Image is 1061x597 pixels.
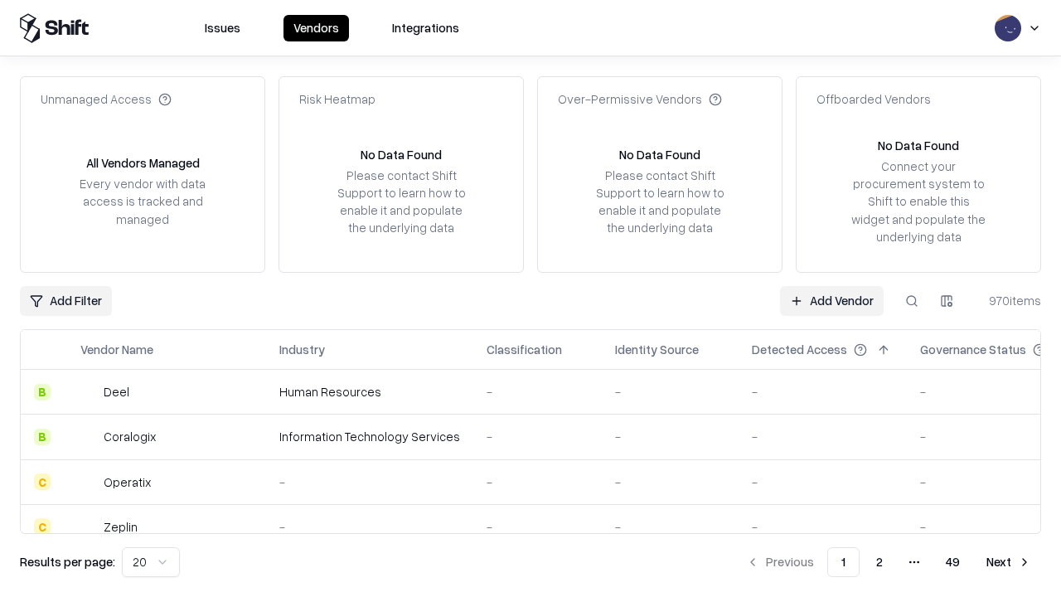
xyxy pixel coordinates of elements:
[933,547,973,577] button: 49
[816,90,931,108] div: Offboarded Vendors
[850,158,987,245] div: Connect your procurement system to Shift to enable this widget and populate the underlying data
[104,383,129,400] div: Deel
[74,175,211,227] div: Every vendor with data access is tracked and managed
[487,473,589,491] div: -
[279,383,460,400] div: Human Resources
[615,341,699,358] div: Identity Source
[361,146,442,163] div: No Data Found
[279,473,460,491] div: -
[20,286,112,316] button: Add Filter
[283,15,349,41] button: Vendors
[20,553,115,570] p: Results per page:
[615,473,725,491] div: -
[780,286,884,316] a: Add Vendor
[34,429,51,445] div: B
[34,384,51,400] div: B
[34,518,51,535] div: C
[827,547,860,577] button: 1
[104,518,138,536] div: Zeplin
[615,428,725,445] div: -
[80,429,97,445] img: Coralogix
[878,137,959,154] div: No Data Found
[619,146,700,163] div: No Data Found
[736,547,1041,577] nav: pagination
[615,518,725,536] div: -
[279,428,460,445] div: Information Technology Services
[487,428,589,445] div: -
[752,383,894,400] div: -
[752,518,894,536] div: -
[615,383,725,400] div: -
[104,473,151,491] div: Operatix
[487,341,562,358] div: Classification
[299,90,375,108] div: Risk Heatmap
[920,341,1026,358] div: Governance Status
[752,473,894,491] div: -
[104,428,156,445] div: Coralogix
[752,428,894,445] div: -
[34,473,51,490] div: C
[591,167,729,237] div: Please contact Shift Support to learn how to enable it and populate the underlying data
[487,518,589,536] div: -
[195,15,250,41] button: Issues
[80,341,153,358] div: Vendor Name
[752,341,847,358] div: Detected Access
[976,547,1041,577] button: Next
[80,384,97,400] img: Deel
[382,15,469,41] button: Integrations
[332,167,470,237] div: Please contact Shift Support to learn how to enable it and populate the underlying data
[487,383,589,400] div: -
[80,518,97,535] img: Zeplin
[975,292,1041,309] div: 970 items
[279,341,325,358] div: Industry
[558,90,722,108] div: Over-Permissive Vendors
[863,547,896,577] button: 2
[41,90,172,108] div: Unmanaged Access
[86,154,200,172] div: All Vendors Managed
[279,518,460,536] div: -
[80,473,97,490] img: Operatix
